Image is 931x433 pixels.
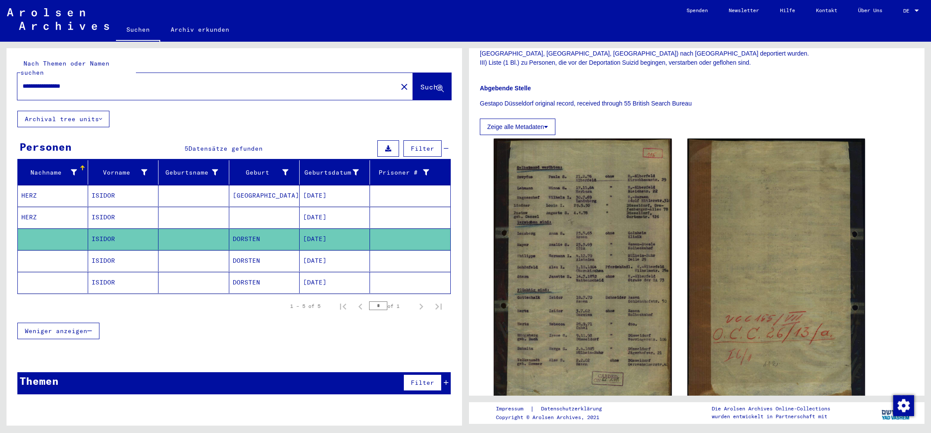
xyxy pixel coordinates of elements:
span: Datensätze gefunden [188,145,263,152]
img: yv_logo.png [880,402,912,423]
div: Geburt‏ [233,168,288,177]
div: Geburtsdatum [303,168,359,177]
mat-cell: DORSTEN [229,250,300,271]
div: Personen [20,139,72,155]
img: 002.jpg [687,139,865,405]
button: Filter [403,140,442,157]
span: Weniger anzeigen [25,327,87,335]
div: Geburtsname [162,168,218,177]
mat-cell: ISIDOR [88,272,158,293]
div: Geburtsname [162,165,228,179]
div: Vorname [92,168,147,177]
span: DE [903,8,913,14]
button: Previous page [352,297,369,315]
mat-cell: [DATE] [300,250,370,271]
mat-header-cell: Geburtsdatum [300,160,370,185]
img: Arolsen_neg.svg [7,8,109,30]
mat-header-cell: Geburtsname [158,160,229,185]
span: Filter [411,379,434,387]
mat-header-cell: Nachname [18,160,88,185]
button: Zeige alle Metadaten [480,119,555,135]
div: Geburtsdatum [303,165,370,179]
div: Nachname [21,165,88,179]
mat-header-cell: Vorname [88,160,158,185]
button: Last page [430,297,447,315]
p: Gestapo Düsseldorf original record, received through 55 British Search Bureau [480,99,914,108]
mat-cell: [GEOGRAPHIC_DATA] [229,185,300,206]
mat-header-cell: Prisoner # [370,160,450,185]
b: Abgebende Stelle [480,85,531,92]
div: Prisoner # [373,168,429,177]
mat-cell: [DATE] [300,272,370,293]
div: | [496,404,612,413]
p: wurden entwickelt in Partnerschaft mit [712,413,830,420]
button: Weniger anzeigen [17,323,99,339]
button: Next page [413,297,430,315]
mat-cell: HERZ [18,185,88,206]
div: 1 – 5 of 5 [290,302,320,310]
div: of 1 [369,302,413,310]
a: Datenschutzerklärung [534,404,612,413]
mat-header-cell: Geburt‏ [229,160,300,185]
button: First page [334,297,352,315]
div: Vorname [92,165,158,179]
span: Suche [420,83,442,91]
div: Nachname [21,168,77,177]
button: Suche [413,73,451,100]
a: Impressum [496,404,530,413]
img: Zustimmung ändern [893,395,914,416]
p: Copyright © Arolsen Archives, 2021 [496,413,612,421]
div: Prisoner # [373,165,440,179]
div: Geburt‏ [233,165,299,179]
mat-cell: DORSTEN [229,272,300,293]
span: 5 [185,145,188,152]
mat-cell: ISIDOR [88,207,158,228]
img: 001.jpg [494,139,672,403]
mat-cell: ISIDOR [88,228,158,250]
mat-cell: [DATE] [300,185,370,206]
a: Suchen [116,19,160,42]
mat-label: Nach Themen oder Namen suchen [20,59,109,76]
mat-cell: [DATE] [300,207,370,228]
mat-cell: [DATE] [300,228,370,250]
mat-cell: ISIDOR [88,250,158,271]
mat-cell: DORSTEN [229,228,300,250]
span: Filter [411,145,434,152]
mat-cell: ISIDOR [88,185,158,206]
p: Die Arolsen Archives Online-Collections [712,405,830,413]
button: Filter [403,374,442,391]
div: Themen [20,373,59,389]
button: Clear [396,78,413,95]
button: Archival tree units [17,111,109,127]
mat-cell: HERZ [18,207,88,228]
a: Archiv erkunden [160,19,240,40]
mat-icon: close [399,82,409,92]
